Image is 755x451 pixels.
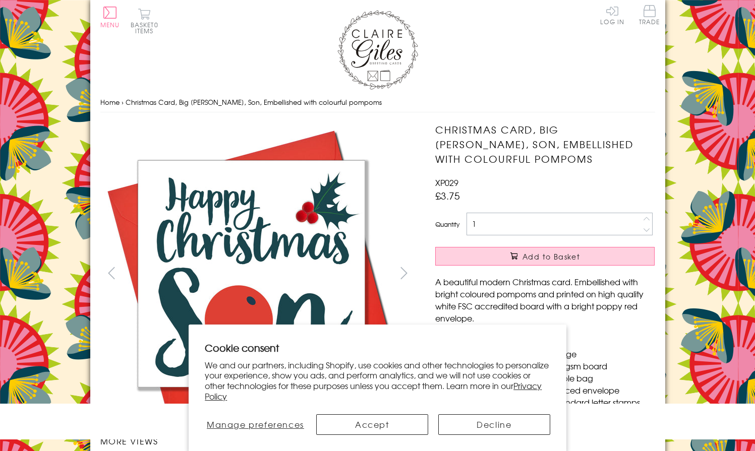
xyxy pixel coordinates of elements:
h2: Cookie consent [205,341,550,355]
a: Log In [600,5,624,25]
p: A beautiful modern Christmas card. Embellished with bright coloured pompoms and printed on high q... [435,276,655,324]
a: Trade [639,5,660,27]
span: Add to Basket [522,251,580,262]
button: Decline [438,414,550,435]
span: Manage preferences [207,418,304,430]
button: Menu [100,7,120,28]
button: Accept [316,414,428,435]
p: We and our partners, including Shopify, use cookies and other technologies to personalize your ex... [205,360,550,402]
h3: More views [100,435,416,447]
span: › [122,97,124,107]
a: Home [100,97,120,107]
span: 0 items [135,20,158,35]
button: Manage preferences [205,414,306,435]
span: Trade [639,5,660,25]
img: Claire Giles Greetings Cards [337,10,418,90]
nav: breadcrumbs [100,92,655,113]
span: Menu [100,20,120,29]
button: Add to Basket [435,247,655,266]
span: £3.75 [435,188,460,203]
button: prev [100,262,123,284]
h1: Christmas Card, Big [PERSON_NAME], Son, Embellished with colourful pompoms [435,122,655,166]
button: next [392,262,415,284]
img: Christmas Card, Big Berry, Son, Embellished with colourful pompoms [100,122,402,425]
span: XP029 [435,176,458,188]
span: Christmas Card, Big [PERSON_NAME], Son, Embellished with colourful pompoms [126,97,382,107]
a: Privacy Policy [205,379,542,402]
label: Quantity [435,220,459,229]
button: Basket0 items [131,8,158,34]
img: Christmas Card, Big Berry, Son, Embellished with colourful pompoms [415,122,718,425]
